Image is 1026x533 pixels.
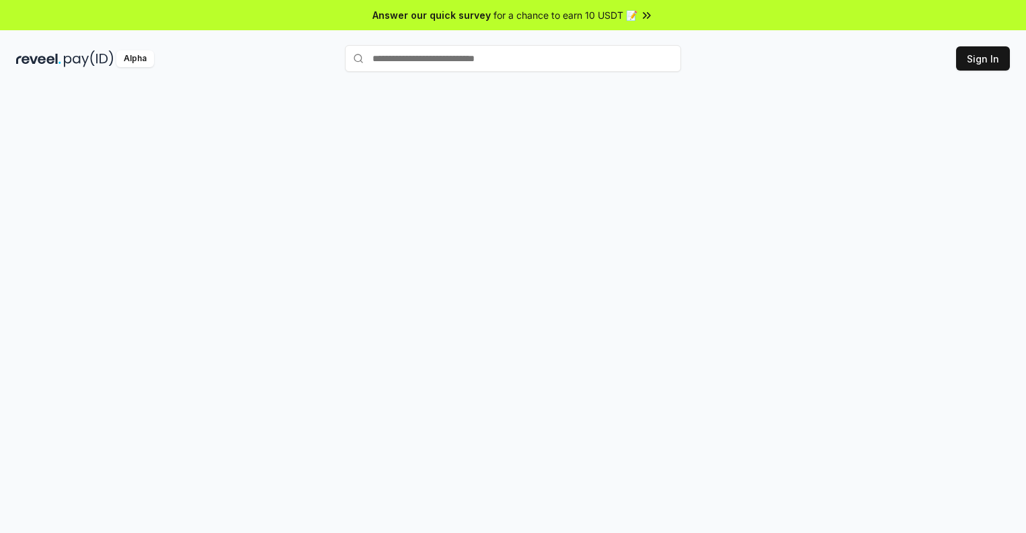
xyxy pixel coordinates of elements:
[956,46,1010,71] button: Sign In
[16,50,61,67] img: reveel_dark
[372,8,491,22] span: Answer our quick survey
[64,50,114,67] img: pay_id
[494,8,637,22] span: for a chance to earn 10 USDT 📝
[116,50,154,67] div: Alpha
